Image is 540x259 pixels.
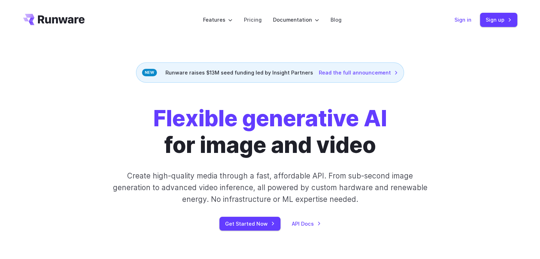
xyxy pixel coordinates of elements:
[292,220,321,228] a: API Docs
[244,16,262,24] a: Pricing
[454,16,471,24] a: Sign in
[153,105,387,132] strong: Flexible generative AI
[203,16,233,24] label: Features
[273,16,319,24] label: Documentation
[23,14,85,25] a: Go to /
[136,62,404,83] div: Runware raises $13M seed funding led by Insight Partners
[219,217,280,231] a: Get Started Now
[480,13,517,27] a: Sign up
[112,170,428,205] p: Create high-quality media through a fast, affordable API. From sub-second image generation to adv...
[319,68,398,77] a: Read the full announcement
[331,16,342,24] a: Blog
[153,105,387,159] h1: for image and video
